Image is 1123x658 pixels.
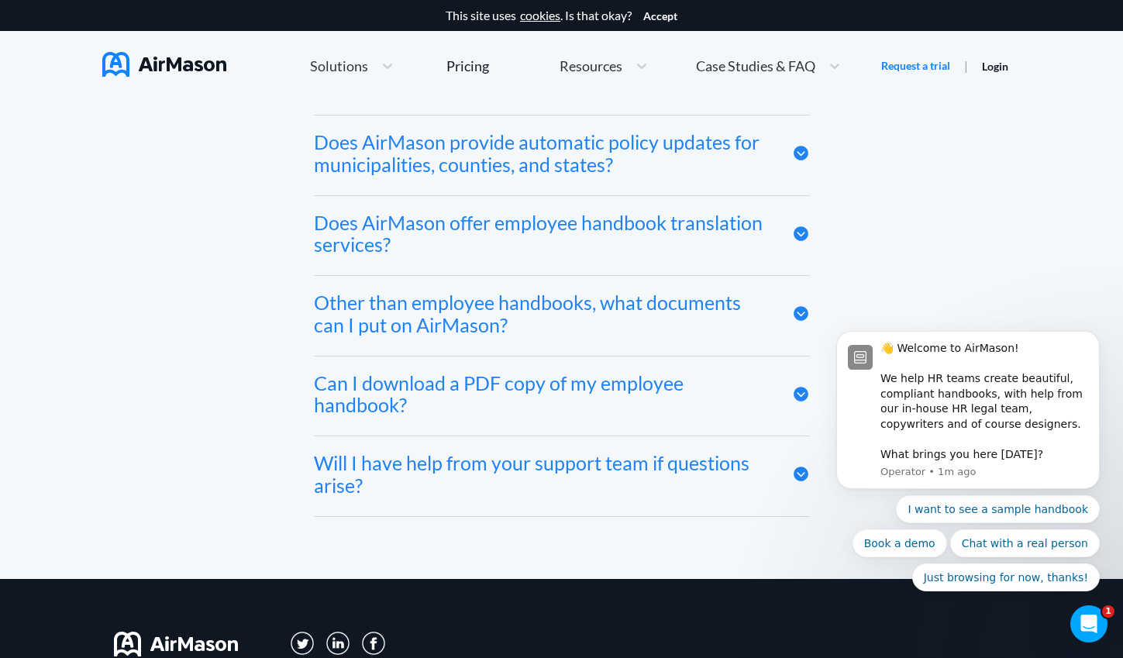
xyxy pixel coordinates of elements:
[964,58,968,73] span: |
[560,59,622,73] span: Resources
[114,632,238,656] img: svg+xml;base64,PHN2ZyB3aWR0aD0iMTYwIiBoZWlnaHQ9IjMyIiB2aWV3Qm94PSIwIDAgMTYwIDMyIiBmaWxsPSJub25lIi...
[326,632,350,656] img: svg+xml;base64,PD94bWwgdmVyc2lvbj0iMS4wIiBlbmNvZGluZz0iVVRGLTgiPz4KPHN2ZyB3aWR0aD0iMzFweCIgaGVpZ2...
[291,632,315,656] img: svg+xml;base64,PD94bWwgdmVyc2lvbj0iMS4wIiBlbmNvZGluZz0iVVRGLTgiPz4KPHN2ZyB3aWR0aD0iMzFweCIgaGVpZ2...
[102,52,226,77] img: AirMason Logo
[813,317,1123,601] iframe: Intercom notifications message
[643,10,677,22] button: Accept cookies
[982,60,1008,73] a: Login
[362,632,385,655] img: svg+xml;base64,PD94bWwgdmVyc2lvbj0iMS4wIiBlbmNvZGluZz0iVVRGLTgiPz4KPHN2ZyB3aWR0aD0iMzBweCIgaGVpZ2...
[310,59,368,73] span: Solutions
[446,59,489,73] div: Pricing
[520,9,560,22] a: cookies
[314,131,769,176] div: Does AirMason provide automatic policy updates for municipalities, counties, and states?
[314,452,769,497] div: Will I have help from your support team if questions arise?
[1102,605,1114,618] span: 1
[1070,605,1107,642] iframe: Intercom live chat
[314,212,769,257] div: Does AirMason offer employee handbook translation services?
[314,291,769,336] div: Other than employee handbooks, what documents can I put on AirMason?
[696,59,815,73] span: Case Studies & FAQ
[314,372,769,417] div: Can I download a PDF copy of my employee handbook?
[881,58,950,74] a: Request a trial
[446,52,489,80] a: Pricing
